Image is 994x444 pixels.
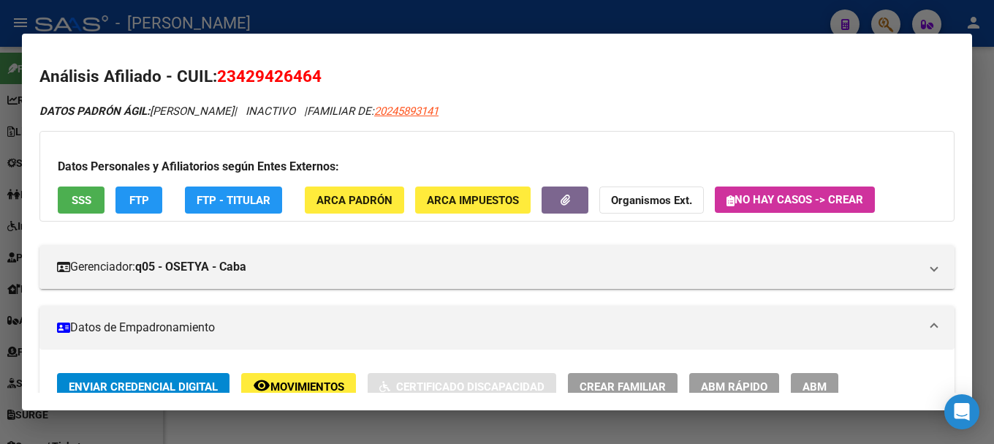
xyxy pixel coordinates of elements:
[39,64,955,89] h2: Análisis Afiliado - CUIL:
[415,187,531,214] button: ARCA Impuestos
[129,194,149,207] span: FTP
[69,380,218,394] span: Enviar Credencial Digital
[39,105,234,118] span: [PERSON_NAME]
[689,373,779,400] button: ABM Rápido
[580,380,666,394] span: Crear Familiar
[197,194,270,207] span: FTP - Titular
[374,105,439,118] span: 20245893141
[185,187,282,214] button: FTP - Titular
[57,319,919,336] mat-panel-title: Datos de Empadronamiento
[396,380,545,394] span: Certificado Discapacidad
[39,306,955,350] mat-expansion-panel-header: Datos de Empadronamiento
[803,380,827,394] span: ABM
[611,194,692,207] strong: Organismos Ext.
[599,187,704,214] button: Organismos Ext.
[57,373,229,400] button: Enviar Credencial Digital
[316,194,392,207] span: ARCA Padrón
[58,158,936,176] h3: Datos Personales y Afiliatorios según Entes Externos:
[39,105,439,118] i: | INACTIVO |
[791,373,838,400] button: ABM
[39,105,150,118] strong: DATOS PADRÓN ÁGIL:
[241,373,356,400] button: Movimientos
[72,194,91,207] span: SSS
[305,187,404,214] button: ARCA Padrón
[135,258,246,276] strong: q05 - OSETYA - Caba
[368,373,556,400] button: Certificado Discapacidad
[715,187,875,213] button: No hay casos -> Crear
[726,193,863,206] span: No hay casos -> Crear
[253,377,270,394] mat-icon: remove_red_eye
[57,258,919,276] mat-panel-title: Gerenciador:
[944,394,979,429] div: Open Intercom Messenger
[39,245,955,289] mat-expansion-panel-header: Gerenciador:q05 - OSETYA - Caba
[427,194,519,207] span: ARCA Impuestos
[270,380,344,394] span: Movimientos
[307,105,439,118] span: FAMILIAR DE:
[568,373,678,400] button: Crear Familiar
[115,187,162,214] button: FTP
[217,67,322,86] span: 23429426464
[701,380,767,394] span: ABM Rápido
[58,187,105,214] button: SSS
